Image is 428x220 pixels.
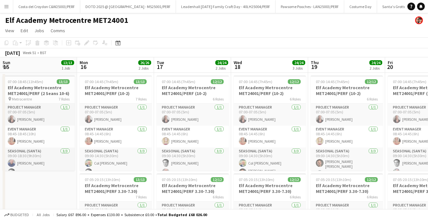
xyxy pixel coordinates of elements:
app-job-card: 07:00-14:45 (7h45m)13/13Elf Academy Metrocentre MET24001/PERF (10-2)7 RolesProject Manager1/107:0... [80,75,152,171]
div: 2 Jobs [370,66,382,71]
span: 19 [310,63,319,71]
span: 07:05-20:15 (13h10m) [85,177,120,182]
span: 07:00-14:45 (7h45m) [393,79,426,84]
button: Pawsome Pooches - LAN25003/PERF [276,0,344,13]
span: 6 Roles [213,97,224,101]
h3: Elf Academy Metrocentre MET24001/PERF 3.30-7.30) [311,183,383,194]
span: Edit [21,28,28,33]
span: 07:00-14:45 (7h45m) [162,79,195,84]
span: 13/13 [134,79,147,84]
div: 3 Jobs [293,66,305,71]
span: 24/24 [292,60,305,65]
span: 07:00-14:45 (7h45m) [239,79,272,84]
span: 6 Roles [213,195,224,199]
span: Week 51 [21,50,37,55]
app-card-role: Project Manager1/107:00-07:05 (5m)[PERSON_NAME] [311,104,383,126]
span: 12/12 [288,79,301,84]
h3: Elf Academy Metrocentre MET24001/PERF (2 Seans 10-6) [3,85,75,96]
span: 13/13 [134,177,147,182]
span: 6 Roles [367,97,378,101]
app-job-card: 07:00-14:45 (7h45m)12/12Elf Academy Metrocentre MET24001/PERF (10-2)6 RolesProject Manager1/107:0... [234,75,306,171]
span: 07:05-20:15 (13h10m) [162,177,197,182]
span: 24/24 [215,60,228,65]
span: Budgeted [10,213,29,217]
app-card-role: Event Manager1/108:45-14:45 (6h)[PERSON_NAME] [157,126,229,148]
span: All jobs [35,212,51,217]
a: Edit [18,26,31,35]
span: Fri [388,60,393,65]
div: [DATE] [5,50,20,56]
span: Jobs [34,28,44,33]
span: 07:00-14:45 (7h45m) [316,79,349,84]
a: Jobs [32,26,47,35]
div: BST [40,50,46,55]
h3: Elf Academy Metrocentre MET24001/PERF 3.30-7.30) [157,183,229,194]
div: 2 Jobs [216,66,228,71]
app-card-role: Project Manager1/107:00-07:05 (5m)[PERSON_NAME] [157,104,229,126]
button: Costume Day [344,0,377,13]
span: 12/12 [365,79,378,84]
span: Tue [157,60,164,65]
span: 07:05-20:15 (13h10m) [316,177,351,182]
app-job-card: 07:00-14:45 (7h45m)12/12Elf Academy Metrocentre MET24001/PERF (10-2)6 RolesProject Manager1/107:0... [157,75,229,171]
span: 12/12 [211,177,224,182]
button: Budgeted [3,211,30,218]
span: 12/12 [211,79,224,84]
app-job-card: 07:00-14:45 (7h45m)12/12Elf Academy Metrocentre MET24001/PERF (10-2)6 RolesProject Manager1/107:0... [311,75,383,171]
button: Costa del Croydon C&W25003/PERF [13,0,80,13]
span: 20 [387,63,393,71]
app-user-avatar: Performer Department [415,16,423,24]
span: 12/12 [365,177,378,182]
span: 07:05-20:15 (13h10m) [239,177,274,182]
button: DOTD 2025 @ [GEOGRAPHIC_DATA] - MS25001/PERF [80,0,176,13]
span: 7 Roles [59,97,70,101]
span: 7 Roles [136,97,147,101]
app-card-role: Seasonal (Santa)3/309:00-14:30 (5h30m)Col [PERSON_NAME][PERSON_NAME] [80,148,152,188]
a: Comms [48,26,68,35]
span: 15 [2,63,10,71]
span: 18 [233,63,242,71]
span: 6 Roles [290,97,301,101]
span: 24/24 [369,60,382,65]
span: Comms [51,28,65,33]
span: 6 Roles [290,195,301,199]
span: 07:00-18:45 (11h45m) [8,79,43,84]
button: Leadenhall [DATE] Family Craft Day - 40LH25004/PERF [176,0,276,13]
span: 26/26 [138,60,151,65]
app-job-card: 07:00-18:45 (11h45m)13/13Elf Academy Metrocentre MET24001/PERF (2 Seans 10-6) Metrocentre7 RolesP... [3,75,75,171]
h3: Elf Academy Metrocentre MET24001/PERF 3.30-7.30) [80,183,152,194]
h1: Elf Academy Metrocentre MET24001 [5,15,128,25]
span: 07:00-14:45 (7h45m) [85,79,118,84]
span: View [5,28,14,33]
a: View [3,26,17,35]
app-card-role: Seasonal (Santa)3/309:00-14:30 (5h30m)[PERSON_NAME][PERSON_NAME] [157,148,229,188]
h3: Elf Academy Metrocentre MET24001/PERF (10-2) [234,85,306,96]
h3: Elf Academy Metrocentre MET24001/PERF (10-2) [80,85,152,96]
span: Sun [3,60,10,65]
app-card-role: Seasonal (Santa)3/309:00-14:30 (5h30m)Col [PERSON_NAME][PERSON_NAME] [PERSON_NAME] [234,148,306,190]
app-card-role: Event Manager1/108:45-14:45 (6h)[PERSON_NAME] [80,126,152,148]
span: Wed [234,60,242,65]
span: 17 [156,63,164,71]
span: Thu [311,60,319,65]
app-card-role: Event Manager1/108:45-18:45 (10h)[PERSON_NAME] [3,126,75,148]
h3: Elf Academy Metrocentre MET24001/PERF 3.30-7.30) [234,183,306,194]
div: 1 Job [62,66,74,71]
app-card-role: Project Manager1/107:00-07:05 (5m)[PERSON_NAME] [234,104,306,126]
app-card-role: Seasonal (Santa)3/309:00-18:30 (9h30m)[PERSON_NAME][PERSON_NAME] [3,148,75,188]
app-card-role: Event Manager1/108:45-14:45 (6h)[PERSON_NAME] [234,126,306,148]
app-card-role: Project Manager1/107:00-07:05 (5m)[PERSON_NAME] [3,104,75,126]
span: 7 Roles [136,195,147,199]
app-card-role: Event Manager1/108:45-14:45 (6h)[PERSON_NAME] [311,126,383,148]
span: Total Budgeted £68 026.00 [157,212,207,217]
h3: Elf Academy Metrocentre MET24001/PERF (10-2) [311,85,383,96]
app-card-role: Seasonal (Santa)3/309:00-14:30 (5h30m)[PERSON_NAME] [PERSON_NAME] [311,148,383,190]
span: Mon [80,60,88,65]
span: 6 Roles [367,195,378,199]
span: 12/12 [288,177,301,182]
